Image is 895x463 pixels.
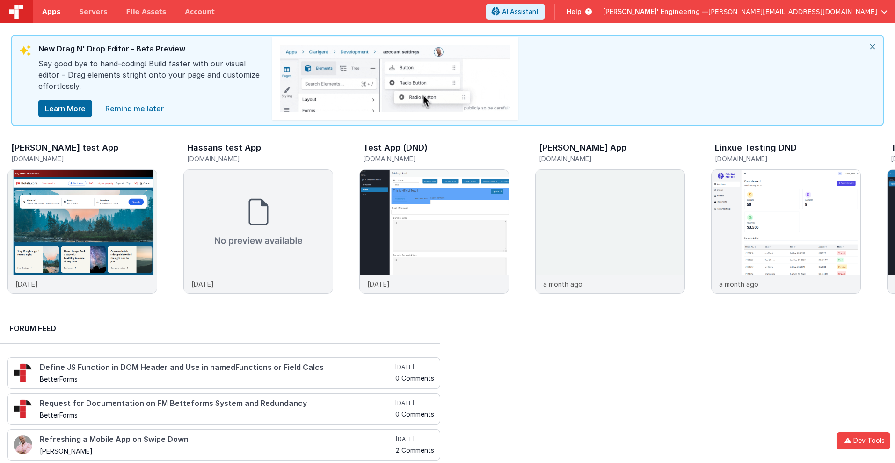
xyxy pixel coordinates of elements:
[11,155,157,162] h5: [DOMAIN_NAME]
[396,435,434,443] h5: [DATE]
[38,100,92,117] button: Learn More
[7,393,440,425] a: Request for Documentation on FM Betteforms System and Redundancy BetterForms [DATE] 0 Comments
[486,4,545,20] button: AI Assistant
[715,143,797,152] h3: Linxue Testing DND
[543,279,582,289] p: a month ago
[9,323,431,334] h2: Forum Feed
[363,143,428,152] h3: Test App (DND)
[191,279,214,289] p: [DATE]
[38,43,263,58] div: New Drag N' Drop Editor - Beta Preview
[100,99,169,118] a: close
[187,155,333,162] h5: [DOMAIN_NAME]
[363,155,509,162] h5: [DOMAIN_NAME]
[38,58,263,99] div: Say good bye to hand-coding! Build faster with our visual editor – Drag elements stright onto you...
[395,411,434,418] h5: 0 Comments
[395,363,434,371] h5: [DATE]
[715,155,861,162] h5: [DOMAIN_NAME]
[603,7,708,16] span: [PERSON_NAME]' Engineering —
[79,7,107,16] span: Servers
[14,435,32,454] img: 411_2.png
[126,7,167,16] span: File Assets
[187,143,261,152] h3: Hassans test App
[539,155,685,162] h5: [DOMAIN_NAME]
[14,399,32,418] img: 295_2.png
[14,363,32,382] img: 295_2.png
[40,363,393,372] h4: Define JS Function in DOM Header and Use in namedFunctions or Field Calcs
[396,447,434,454] h5: 2 Comments
[11,143,118,152] h3: [PERSON_NAME] test App
[708,7,877,16] span: [PERSON_NAME][EMAIL_ADDRESS][DOMAIN_NAME]
[719,279,758,289] p: a month ago
[40,399,393,408] h4: Request for Documentation on FM Betteforms System and Redundancy
[40,448,394,455] h5: [PERSON_NAME]
[539,143,626,152] h3: [PERSON_NAME] App
[567,7,582,16] span: Help
[40,376,393,383] h5: BetterForms
[40,435,394,444] h4: Refreshing a Mobile App on Swipe Down
[7,357,440,389] a: Define JS Function in DOM Header and Use in namedFunctions or Field Calcs BetterForms [DATE] 0 Co...
[862,36,883,58] i: close
[395,375,434,382] h5: 0 Comments
[395,399,434,407] h5: [DATE]
[367,279,390,289] p: [DATE]
[7,429,440,461] a: Refreshing a Mobile App on Swipe Down [PERSON_NAME] [DATE] 2 Comments
[502,7,539,16] span: AI Assistant
[603,7,888,16] button: [PERSON_NAME]' Engineering — [PERSON_NAME][EMAIL_ADDRESS][DOMAIN_NAME]
[40,412,393,419] h5: BetterForms
[837,432,890,449] button: Dev Tools
[42,7,60,16] span: Apps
